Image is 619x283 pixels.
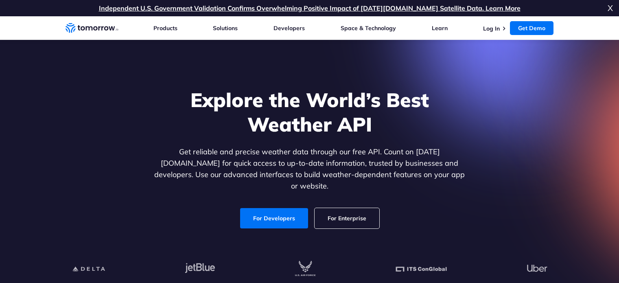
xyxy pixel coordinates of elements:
a: Log In [483,25,500,32]
a: Independent U.S. Government Validation Confirms Overwhelming Positive Impact of [DATE][DOMAIN_NAM... [99,4,521,12]
a: Home link [66,22,118,34]
a: Space & Technology [341,24,396,32]
p: Get reliable and precise weather data through our free API. Count on [DATE][DOMAIN_NAME] for quic... [153,146,467,192]
a: For Developers [240,208,308,228]
a: Developers [273,24,305,32]
a: Get Demo [510,21,553,35]
a: Solutions [213,24,238,32]
a: Learn [432,24,448,32]
a: For Enterprise [315,208,379,228]
h1: Explore the World’s Best Weather API [153,88,467,136]
a: Products [153,24,177,32]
